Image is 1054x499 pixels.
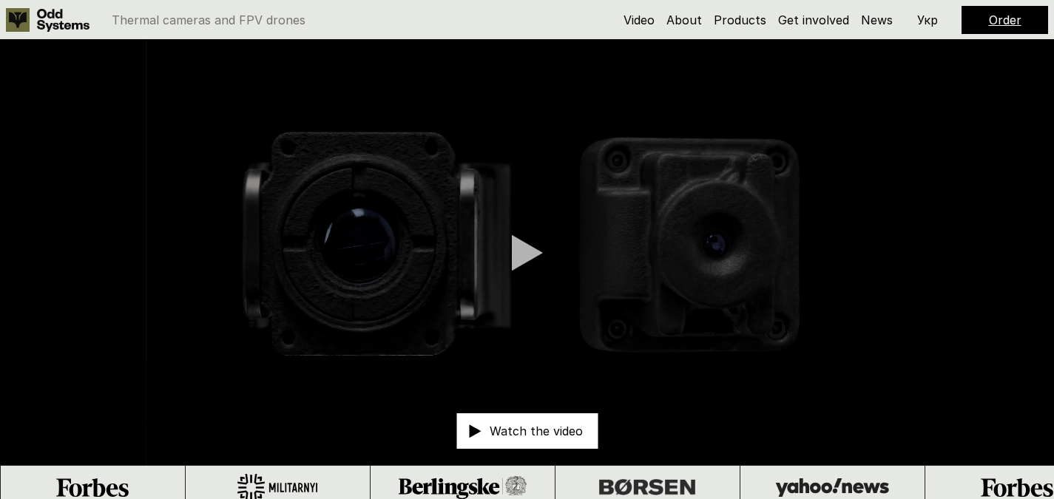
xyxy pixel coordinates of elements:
p: Watch the video [490,425,583,437]
a: Video [624,13,655,27]
a: Get involved [778,13,849,27]
p: Thermal cameras and FPV drones [112,14,305,26]
a: About [666,13,702,27]
a: Products [714,13,766,27]
p: Укр [917,14,938,26]
a: News [861,13,893,27]
a: Order [989,13,1021,27]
